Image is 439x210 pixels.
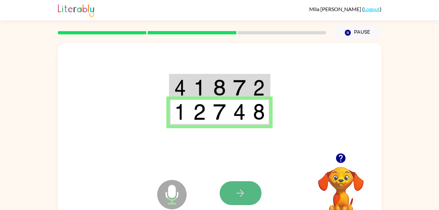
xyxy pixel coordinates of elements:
[193,79,206,96] img: 1
[334,25,381,40] button: Pause
[193,104,206,120] img: 2
[213,104,226,120] img: 7
[58,3,94,17] img: Literably
[233,104,245,120] img: 4
[174,79,186,96] img: 4
[309,6,362,12] span: Mila [PERSON_NAME]
[364,6,380,12] a: Logout
[174,104,186,120] img: 1
[233,79,245,96] img: 7
[309,6,381,12] div: ( )
[253,104,265,120] img: 8
[253,79,265,96] img: 2
[213,79,226,96] img: 8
